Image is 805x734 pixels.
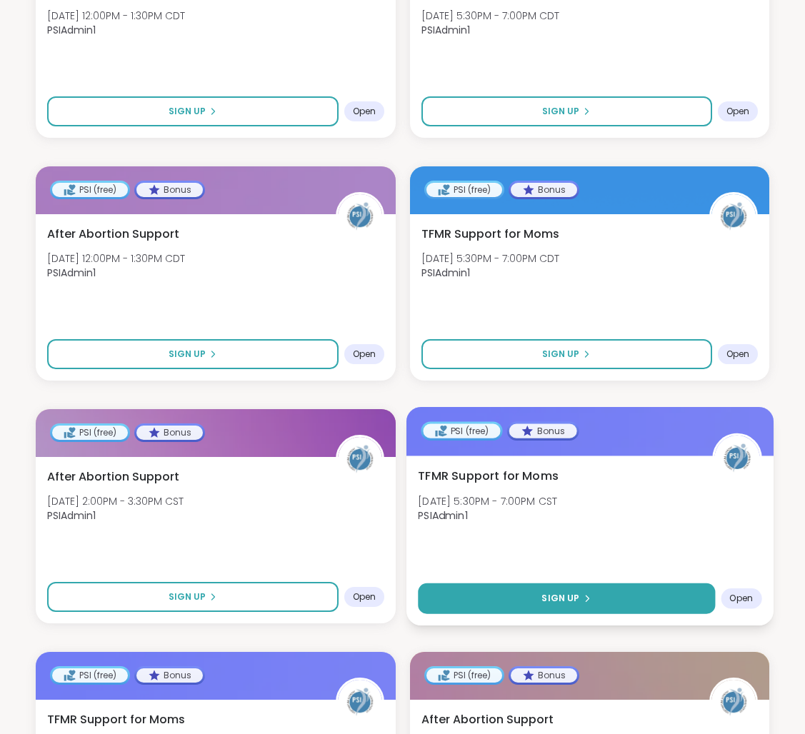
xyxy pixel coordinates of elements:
[136,183,203,197] div: Bonus
[169,105,206,118] span: Sign Up
[47,582,339,612] button: Sign Up
[169,590,206,603] span: Sign Up
[47,9,185,23] span: [DATE] 12:00PM - 1:30PM CDT
[418,583,715,613] button: Sign Up
[711,194,756,238] img: PSIAdmin1
[418,508,467,522] b: PSIAdmin1
[421,9,559,23] span: [DATE] 5:30PM - 7:00PM CDT
[52,668,128,683] div: PSI (free)
[418,467,559,484] span: TFMR Support for Moms
[47,96,339,126] button: Sign Up
[338,680,382,724] img: PSIAdmin1
[421,266,470,280] b: PSIAdmin1
[421,96,713,126] button: Sign Up
[421,711,554,728] span: After Abortion Support
[47,494,184,508] span: [DATE] 2:00PM - 3:30PM CST
[338,437,382,481] img: PSIAdmin1
[52,426,128,440] div: PSI (free)
[711,680,756,724] img: PSIAdmin1
[47,226,179,243] span: After Abortion Support
[726,348,749,360] span: Open
[47,468,179,486] span: After Abortion Support
[714,435,759,480] img: PSIAdmin1
[541,592,579,605] span: Sign Up
[729,593,753,604] span: Open
[353,106,376,117] span: Open
[542,105,579,118] span: Sign Up
[421,339,713,369] button: Sign Up
[47,339,339,369] button: Sign Up
[426,668,502,683] div: PSI (free)
[47,508,96,523] b: PSIAdmin1
[338,194,382,238] img: PSIAdmin1
[423,423,500,438] div: PSI (free)
[542,348,579,361] span: Sign Up
[509,423,576,438] div: Bonus
[136,426,203,440] div: Bonus
[47,251,185,266] span: [DATE] 12:00PM - 1:30PM CDT
[353,591,376,603] span: Open
[353,348,376,360] span: Open
[418,493,557,508] span: [DATE] 5:30PM - 7:00PM CST
[511,183,577,197] div: Bonus
[511,668,577,683] div: Bonus
[726,106,749,117] span: Open
[421,226,559,243] span: TFMR Support for Moms
[52,183,128,197] div: PSI (free)
[421,251,559,266] span: [DATE] 5:30PM - 7:00PM CDT
[426,183,502,197] div: PSI (free)
[136,668,203,683] div: Bonus
[169,348,206,361] span: Sign Up
[421,23,470,37] b: PSIAdmin1
[47,23,96,37] b: PSIAdmin1
[47,266,96,280] b: PSIAdmin1
[47,711,185,728] span: TFMR Support for Moms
